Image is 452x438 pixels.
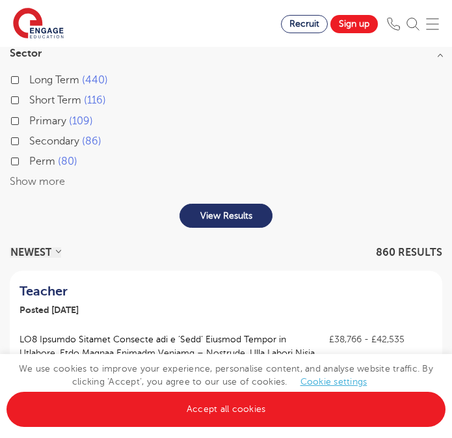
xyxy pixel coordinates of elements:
p: View Results [200,210,252,221]
h3: Sector [10,48,442,59]
p: £38,766 - £42,535 [329,333,432,346]
input: Long Term 440 [29,74,38,83]
span: 86 [82,135,101,147]
button: View Results [179,204,273,228]
img: Engage Education [13,8,64,40]
p: LO8 Ipsumdo Sitamet Consecte adi e ‘Sedd’ Eiusmod Tempor in Utlabore, Etdo Magnaa Enimadm Veniamq... [20,333,316,374]
span: Primary [29,115,66,127]
img: Search [406,18,419,31]
span: 860 RESULTS [376,247,442,258]
button: Show more [10,176,65,187]
a: Accept all cookies [7,392,445,427]
a: Recruit [281,15,328,33]
span: Secondary [29,135,79,147]
span: 440 [82,74,108,86]
span: Recruit [289,19,319,29]
a: Teacher [20,284,309,299]
img: Phone [387,18,400,31]
input: Primary 109 [29,115,38,124]
span: Short Term [29,94,81,106]
input: Secondary 86 [29,135,38,144]
input: Short Term 116 [29,94,38,103]
a: Sign up [330,15,378,33]
p: Primary [329,353,432,366]
span: We use cookies to improve your experience, personalise content, and analyse website traffic. By c... [7,364,445,414]
span: 116 [84,94,106,106]
span: Perm [29,156,55,167]
span: 80 [58,156,77,167]
span: Long Term [29,74,79,86]
input: Perm 80 [29,156,38,164]
span: Posted [DATE] [20,305,79,315]
a: Cookie settings [300,377,367,387]
span: 109 [69,115,93,127]
img: Mobile Menu [426,18,439,31]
